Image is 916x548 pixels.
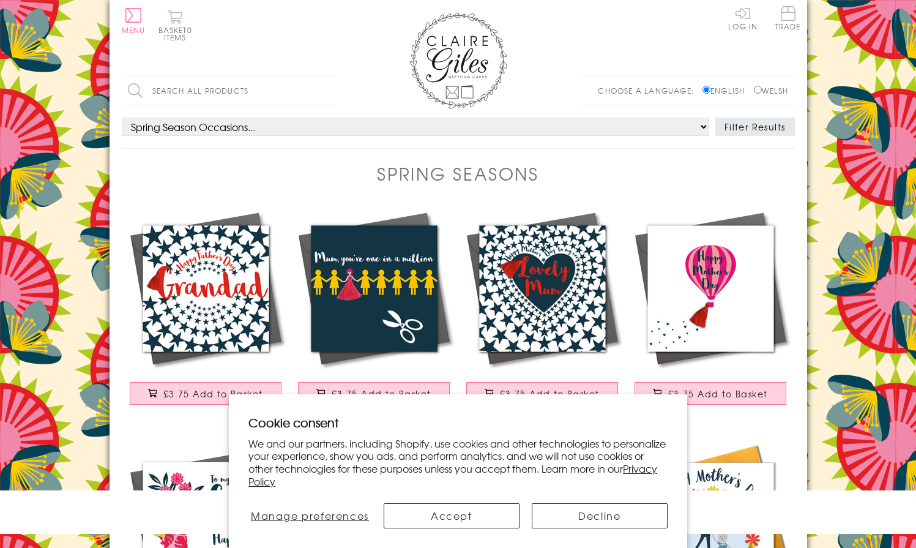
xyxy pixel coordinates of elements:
[635,382,786,405] button: £3.75 Add to Basket
[702,86,710,94] input: English
[248,503,371,528] button: Manage preferences
[248,461,657,489] a: Privacy Policy
[627,205,795,373] img: Mother's Day Card, Hot air balloon, Embellished with a colourful tassel
[122,205,290,373] img: Father's Day Card, Stars, Happy Father's Day, Grandad, Tassel Embellished
[122,8,146,34] button: Menu
[332,388,431,400] span: £3.75 Add to Basket
[754,86,762,94] input: Welsh
[500,388,600,400] span: £3.75 Add to Basket
[251,508,369,523] span: Manage preferences
[754,85,789,96] label: Welsh
[122,24,146,36] span: Menu
[324,77,336,105] input: Search
[702,85,751,96] label: English
[158,10,192,41] button: Basket0 items
[458,205,627,373] img: Mother's Day Card, Heart of Stars, Lovely Mum, Embellished with a tassel
[627,205,795,417] a: Mother's Day Card, Hot air balloon, Embellished with a colourful tassel £3.75 Add to Basket
[466,382,618,405] button: £3.75 Add to Basket
[122,205,290,417] a: Father's Day Card, Stars, Happy Father's Day, Grandad, Tassel Embellished £3.75 Add to Basket
[598,85,700,96] p: Choose a language:
[163,388,263,400] span: £3.75 Add to Basket
[458,205,627,417] a: Mother's Day Card, Heart of Stars, Lovely Mum, Embellished with a tassel £3.75 Add to Basket
[248,414,668,431] h2: Cookie consent
[384,503,519,528] button: Accept
[290,205,458,373] img: Mother's Day Card, Mum, 1 in a million, Embellished with a colourful tassel
[122,77,336,105] input: Search all products
[715,118,795,136] button: Filter Results
[775,6,801,30] span: Trade
[775,6,801,32] a: Trade
[164,24,192,43] span: 0 items
[130,382,281,405] button: £3.75 Add to Basket
[668,388,768,400] span: £3.75 Add to Basket
[377,161,539,186] h1: Spring Seasons
[728,6,758,30] a: Log In
[298,382,450,405] button: £3.75 Add to Basket
[248,437,668,488] p: We and our partners, including Shopify, use cookies and other technologies to personalize your ex...
[290,205,458,417] a: Mother's Day Card, Mum, 1 in a million, Embellished with a colourful tassel £3.75 Add to Basket
[409,12,507,109] img: Claire Giles Greetings Cards
[532,503,668,528] button: Decline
